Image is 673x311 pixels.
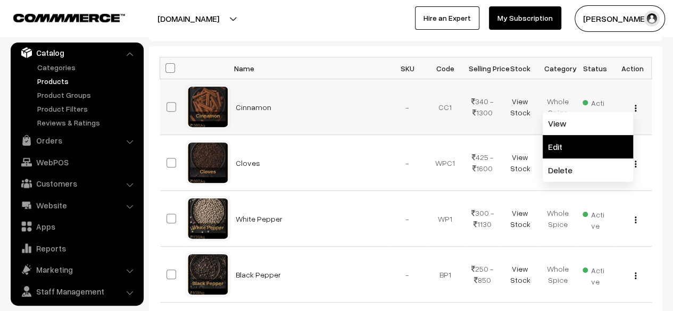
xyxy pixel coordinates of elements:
span: Active [583,206,608,231]
a: Reports [13,239,140,258]
span: Active [583,95,608,120]
a: White Pepper [236,214,283,223]
td: 250 - 850 [464,247,502,302]
a: Orders [13,131,140,150]
th: Status [576,57,614,79]
a: Marketing [13,260,140,279]
a: View Stock [510,264,530,284]
a: Categories [35,62,140,73]
button: [DOMAIN_NAME] [120,5,256,32]
img: Menu [635,272,636,279]
a: View Stock [510,208,530,229]
td: CC1 [426,79,464,135]
td: Whole Spice [539,247,577,302]
td: - [389,135,427,191]
th: Stock [501,57,539,79]
a: View Stock [510,153,530,173]
td: 425 - 1600 [464,135,502,191]
td: Whole Spice [539,135,577,191]
th: Name [229,57,389,79]
a: Website [13,196,140,215]
img: user [644,11,660,27]
a: Edit [543,135,633,158]
td: - [389,191,427,247]
td: WPC1 [426,135,464,191]
td: Whole Spice [539,191,577,247]
td: 300 - 1130 [464,191,502,247]
td: - [389,247,427,302]
a: Customers [13,174,140,193]
a: COMMMERCE [13,11,106,23]
button: [PERSON_NAME] [575,5,665,32]
a: Delete [543,158,633,182]
td: - [389,79,427,135]
td: 340 - 1300 [464,79,502,135]
img: Menu [635,216,636,223]
a: View [543,112,633,135]
a: Apps [13,217,140,236]
a: Product Groups [35,89,140,100]
a: View Stock [510,97,530,117]
a: WebPOS [13,153,140,172]
img: Menu [635,161,636,167]
a: Staff Management [13,282,140,301]
img: COMMMERCE [13,14,125,22]
a: Reviews & Ratings [35,117,140,128]
a: Hire an Expert [415,6,479,30]
a: Products [35,75,140,87]
th: Selling Price [464,57,502,79]
td: Whole Spice [539,79,577,135]
span: Active [583,262,608,287]
a: Cinnamon [236,103,271,112]
a: Black Pepper [236,270,281,279]
th: SKU [389,57,427,79]
td: WP1 [426,191,464,247]
th: Category [539,57,577,79]
th: Code [426,57,464,79]
img: Menu [635,105,636,112]
th: Action [614,57,652,79]
a: My Subscription [489,6,561,30]
a: Product Filters [35,103,140,114]
td: BP1 [426,247,464,302]
a: Catalog [13,43,140,62]
a: Cloves [236,158,260,167]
